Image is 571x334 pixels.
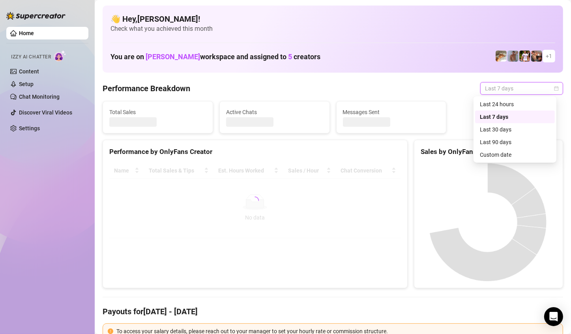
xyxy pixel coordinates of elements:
[554,86,559,91] span: calendar
[480,113,550,121] div: Last 7 days
[531,51,542,62] img: Osvaldo
[103,83,190,94] h4: Performance Breakdown
[6,12,66,20] img: logo-BBDzfeDw.svg
[480,138,550,146] div: Last 90 days
[546,52,552,60] span: + 1
[11,53,51,61] span: Izzy AI Chatter
[475,111,555,123] div: Last 7 days
[19,125,40,131] a: Settings
[475,148,555,161] div: Custom date
[110,24,555,33] span: Check what you achieved this month
[19,109,72,116] a: Discover Viral Videos
[480,100,550,109] div: Last 24 hours
[480,125,550,134] div: Last 30 days
[19,30,34,36] a: Home
[109,146,401,157] div: Performance by OnlyFans Creator
[496,51,507,62] img: Zac
[251,196,259,205] span: loading
[110,53,320,61] h1: You are on workspace and assigned to creators
[485,83,558,94] span: Last 7 days
[475,136,555,148] div: Last 90 days
[109,108,206,116] span: Total Sales
[343,108,440,116] span: Messages Sent
[226,108,323,116] span: Active Chats
[54,50,66,62] img: AI Chatter
[19,68,39,75] a: Content
[288,53,292,61] span: 5
[108,328,113,334] span: exclamation-circle
[146,53,200,61] span: [PERSON_NAME]
[103,306,563,317] h4: Payouts for [DATE] - [DATE]
[19,81,34,87] a: Setup
[507,51,519,62] img: Joey
[421,146,556,157] div: Sales by OnlyFans Creator
[110,13,555,24] h4: 👋 Hey, [PERSON_NAME] !
[519,51,530,62] img: Hector
[475,123,555,136] div: Last 30 days
[480,150,550,159] div: Custom date
[19,94,60,100] a: Chat Monitoring
[475,98,555,111] div: Last 24 hours
[544,307,563,326] div: Open Intercom Messenger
